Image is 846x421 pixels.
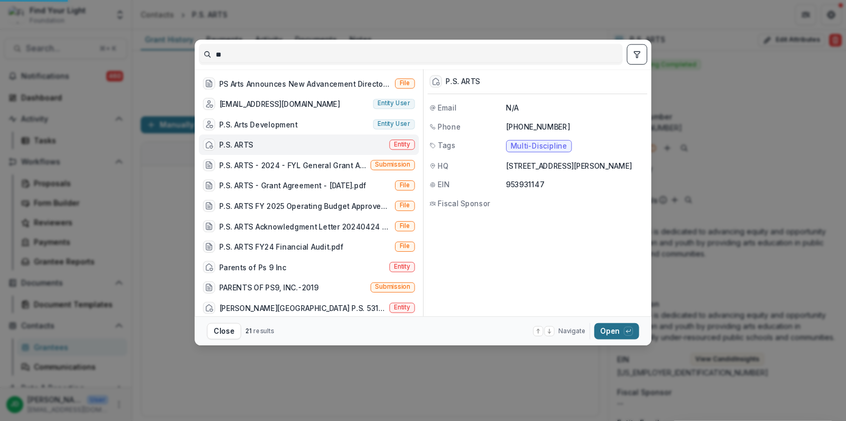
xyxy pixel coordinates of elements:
[394,263,410,270] span: Entity
[219,119,298,130] div: P.S. Arts Development
[207,323,241,340] button: Close
[378,120,410,127] span: Entity user
[594,323,639,340] button: Open
[438,121,461,132] span: Phone
[438,140,456,151] span: Tags
[400,222,410,230] span: File
[438,102,457,113] span: Email
[219,78,391,89] div: PS Arts Announces New Advancement Director.pdf
[438,198,490,209] span: Fiscal Sponsor
[506,121,645,132] p: [PHONE_NUMBER]
[446,77,480,86] div: P.S. ARTS
[375,283,410,291] span: Submission
[394,141,410,148] span: Entity
[219,241,344,252] div: P.S. ARTS FY24 Financial Audit.pdf
[219,139,254,150] div: P.S. ARTS
[219,221,391,231] div: P.S. ARTS Acknowledgment Letter 20240424 FYLF.pdf
[506,102,645,113] p: N/A
[394,304,410,311] span: Entity
[219,262,287,272] div: Parents of Ps 9 Inc
[219,180,366,190] div: P.S. ARTS - Grant Agreement - [DATE].pdf
[506,160,645,171] p: [STREET_ADDRESS][PERSON_NAME]
[219,282,319,292] div: PARENTS OF PS9, INC.-2019
[400,79,410,87] span: File
[245,327,252,334] span: 21
[438,160,448,171] span: HQ
[219,303,385,313] div: [PERSON_NAME][GEOGRAPHIC_DATA] P.S. 531 NYC DOE
[378,100,410,107] span: Entity user
[253,327,274,334] span: results
[558,326,585,335] span: Navigate
[219,200,391,211] div: P.S. ARTS FY 2025 Operating Budget Approved.pdf
[438,179,449,190] span: EIN
[400,243,410,250] span: File
[375,161,410,169] span: Submission
[506,179,645,190] p: 953931147
[219,98,340,109] div: [EMAIL_ADDRESS][DOMAIN_NAME]
[400,181,410,189] span: File
[400,202,410,209] span: File
[627,44,647,65] button: toggle filters
[511,142,567,150] span: Multi-Discipline
[219,160,366,170] div: P.S. ARTS - 2024 - FYL General Grant Application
